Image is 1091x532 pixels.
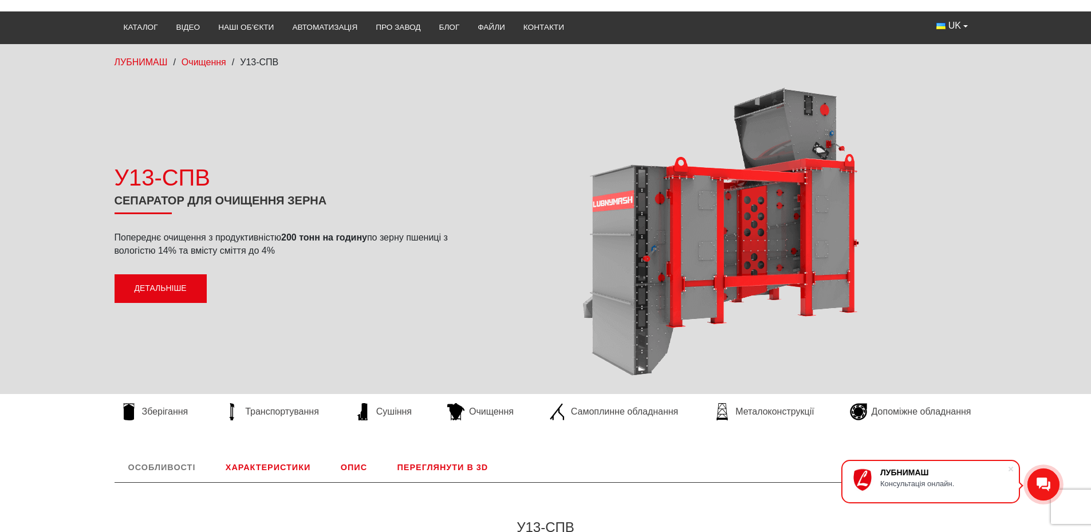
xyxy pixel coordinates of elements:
a: Зберігання [115,403,194,420]
span: Очищення [469,405,514,418]
a: Відео [167,15,210,40]
button: UK [927,15,976,37]
span: Металоконструкції [735,405,814,418]
div: ЛУБНИМАШ [880,468,1007,477]
span: Самоплинне обладнання [571,405,678,418]
div: У13-СПВ [115,161,464,194]
span: / [173,57,175,67]
span: / [232,57,234,67]
a: Металоконструкції [708,403,820,420]
a: Самоплинне обладнання [543,403,684,420]
a: Детальніше [115,274,207,303]
a: Файли [468,15,514,40]
strong: 200 тонн на годину [281,232,367,242]
a: Про завод [367,15,430,40]
a: Транспортування [218,403,325,420]
span: Допоміжне обладнання [872,405,971,418]
a: Переглянути в 3D [384,452,502,482]
a: Особливості [115,452,210,482]
a: Контакти [514,15,573,40]
span: У13-СПВ [240,57,278,67]
a: Сушіння [349,403,418,420]
span: UK [948,19,961,32]
a: Наші об’єкти [209,15,283,40]
a: Блог [430,15,468,40]
a: Каталог [115,15,167,40]
a: Допоміжне обладнання [844,403,977,420]
p: Попереднє очищення з продуктивністю по зерну пшениці з вологістю 14% та вмісту сміття до 4% [115,231,464,257]
a: Автоматизація [283,15,367,40]
span: Транспортування [245,405,319,418]
a: Очищення [442,403,519,420]
h1: Сепаратор для очищення зерна [115,194,464,214]
a: Характеристики [212,452,324,482]
div: Консультація онлайн. [880,479,1007,488]
img: Українська [936,23,946,29]
a: Опис [327,452,381,482]
a: Очищення [182,57,226,67]
span: Сушіння [376,405,412,418]
a: ЛУБНИМАШ [115,57,168,67]
span: Зберігання [142,405,188,418]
